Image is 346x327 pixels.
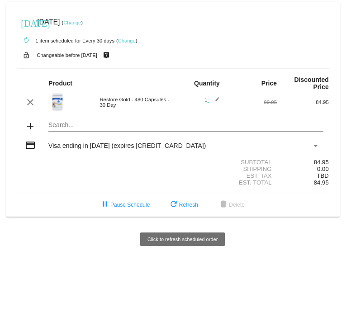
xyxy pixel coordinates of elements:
[168,199,179,210] mat-icon: refresh
[173,179,277,186] div: Est. Total
[204,97,220,103] span: 1
[48,80,72,87] strong: Product
[173,166,277,172] div: Shipping
[209,97,220,108] mat-icon: edit
[161,197,205,213] button: Refresh
[63,20,81,25] a: Change
[21,49,32,61] mat-icon: lock_open
[95,97,173,108] div: Restore Gold - 480 Capsules - 30 Day
[48,142,320,149] mat-select: Payment Method
[261,80,277,87] strong: Price
[17,38,114,43] small: 1 item scheduled for Every 30 days
[173,159,277,166] div: Subtotal
[48,122,323,129] input: Search...
[25,121,36,132] mat-icon: add
[37,52,97,58] small: Changeable before [DATE]
[48,142,206,149] span: Visa ending in [DATE] (expires [CREDIT_CARD_DATA])
[294,76,329,90] strong: Discounted Price
[21,17,32,28] mat-icon: [DATE]
[173,172,277,179] div: Est. Tax
[277,159,329,166] div: 84.95
[116,38,137,43] small: ( )
[100,202,150,208] span: Pause Schedule
[48,93,66,111] img: Restore-Gold.jpg
[317,172,328,179] span: TBD
[225,100,277,105] div: 99.95
[194,80,220,87] strong: Quantity
[211,197,252,213] button: Delete
[100,199,110,210] mat-icon: pause
[317,166,329,172] span: 0.00
[62,20,83,25] small: ( )
[277,100,329,105] div: 84.95
[168,202,198,208] span: Refresh
[118,38,136,43] a: Change
[37,18,60,26] span: [DATE]
[21,35,32,46] mat-icon: autorenew
[218,199,229,210] mat-icon: delete
[25,97,36,108] mat-icon: clear
[25,140,36,151] mat-icon: credit_card
[92,197,157,213] button: Pause Schedule
[101,49,112,61] mat-icon: live_help
[218,202,245,208] span: Delete
[314,179,329,186] span: 84.95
